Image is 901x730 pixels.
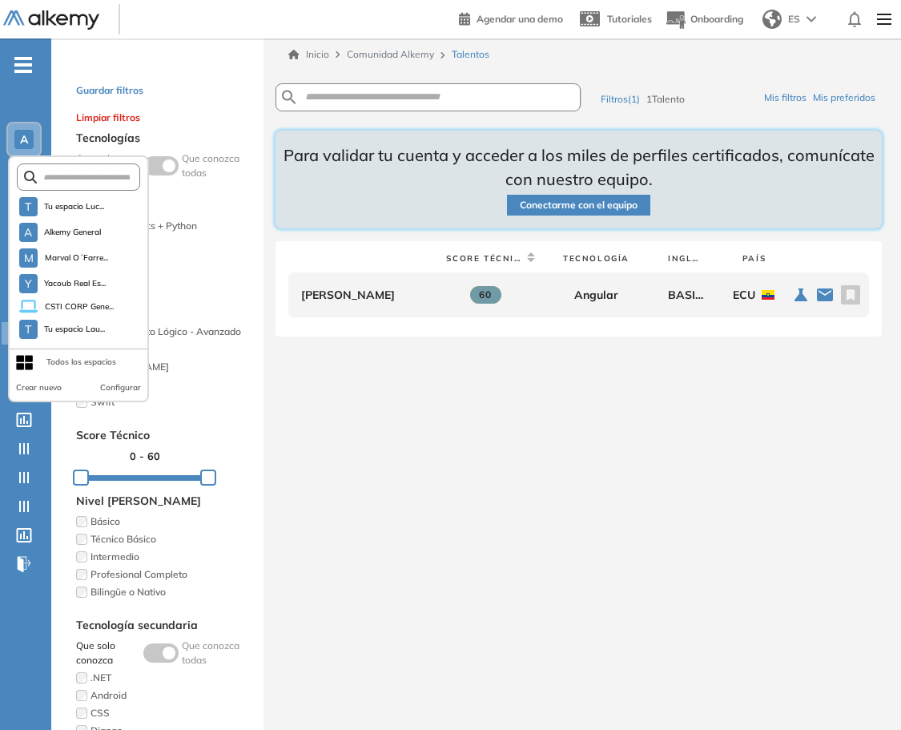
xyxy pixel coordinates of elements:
[76,688,251,703] label: Android
[76,567,251,582] label: Profesional Completo
[76,83,143,98] button: Guardar filtros
[646,93,685,105] span: 1 Talento
[280,87,299,107] img: search icon
[871,3,898,35] img: Menu
[76,671,251,685] label: .NET
[665,2,743,37] button: Onboarding
[76,619,251,632] h6: Tecnología secundaria
[563,254,629,264] span: Tecnología
[76,254,251,268] label: iOS
[76,639,140,667] span: Que solo conozca
[76,184,251,198] label: Angular
[762,290,774,300] img: ECU
[813,91,882,105] button: Mis preferidos
[806,16,816,22] img: arrow
[288,272,869,317] div: [PERSON_NAME]60AngularBASIC_TECHNICAL_LEVELECUECU0.Digitador1.Comercial2.Grupo Gigante3.Sin nombr...
[16,381,62,394] button: Crear nuevo
[798,279,856,311] div: 0.Digitador1.Comercial2.Grupo Gigante3.Sin nombre4.Lear Corporation5.Prueba Macro Business Case6....
[815,285,835,305] img: Icono de email
[76,532,251,546] label: Técnico Básico
[813,91,875,105] div: Mis preferidos
[20,133,28,146] span: A
[25,277,31,290] span: Y
[46,356,116,369] div: Todos los espacios
[76,131,251,145] h6: Tecnologías
[14,63,32,67] i: -
[668,254,703,264] span: Inglés
[44,277,107,290] span: Yacoub Real Es...
[25,200,31,213] span: T
[762,10,782,29] img: world
[44,200,105,213] span: Tu espacio Luc...
[76,201,251,216] label: C#
[3,10,99,30] img: Logo
[668,288,703,301] div: BASIC_TECHNICAL_LEVEL
[44,323,106,336] span: Tu espacio Lau...
[477,13,563,25] span: Agendar una demo
[742,254,766,264] span: País
[76,706,251,720] label: CSS
[788,12,800,26] span: ES
[76,494,251,508] h6: Nivel [PERSON_NAME]
[452,47,489,62] span: Talentos
[76,219,251,233] label: Data Analytics + Python
[76,550,251,564] label: Intermedio
[76,360,251,374] label: [PERSON_NAME]
[764,91,813,105] button: Mis filtros
[76,377,251,392] label: SQL
[76,585,251,599] label: Bilingüe o Nativo
[100,381,141,394] button: Configurar
[76,272,251,286] label: Java
[76,151,140,180] span: Que solo conozca
[24,226,32,239] span: A
[76,325,251,339] label: Razonamiento Lógico - Avanzado
[690,13,743,25] span: Onboarding
[76,429,251,442] h6: Score Técnico
[347,48,434,60] span: Comunidad Alkemy
[601,93,640,105] span: Filtros(1)
[733,288,755,301] span: ECU
[76,236,251,251] label: Fullstack JS
[288,47,329,62] a: Inicio
[446,254,525,264] span: Score técnico
[76,395,251,409] label: Swift
[76,514,251,529] label: Básico
[76,342,251,357] label: React
[44,226,102,239] span: Alkemy General
[276,143,882,192] p: Para validar tu cuenta y acceder a los miles de perfiles certificados, comunícate con nuestro equ...
[182,151,251,180] span: Que conozca todas
[44,252,108,264] span: Marval O´Farre...
[130,450,160,462] span: 0 - 60
[25,323,31,336] span: T
[44,300,114,313] span: CSTI CORP Gene...
[607,13,652,25] span: Tutoriales
[182,639,251,667] span: Que conozca todas
[574,288,618,301] span: Angular
[764,91,806,105] div: Mis filtros
[24,252,34,264] span: M
[76,289,251,304] label: Kotlin
[507,195,650,216] button: Conectarme con el equipo
[76,111,140,125] button: Limpiar filtros
[470,286,501,304] span: 60
[76,307,251,321] label: Node
[301,288,395,302] a: [PERSON_NAME]
[459,8,563,27] a: Agendar una demo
